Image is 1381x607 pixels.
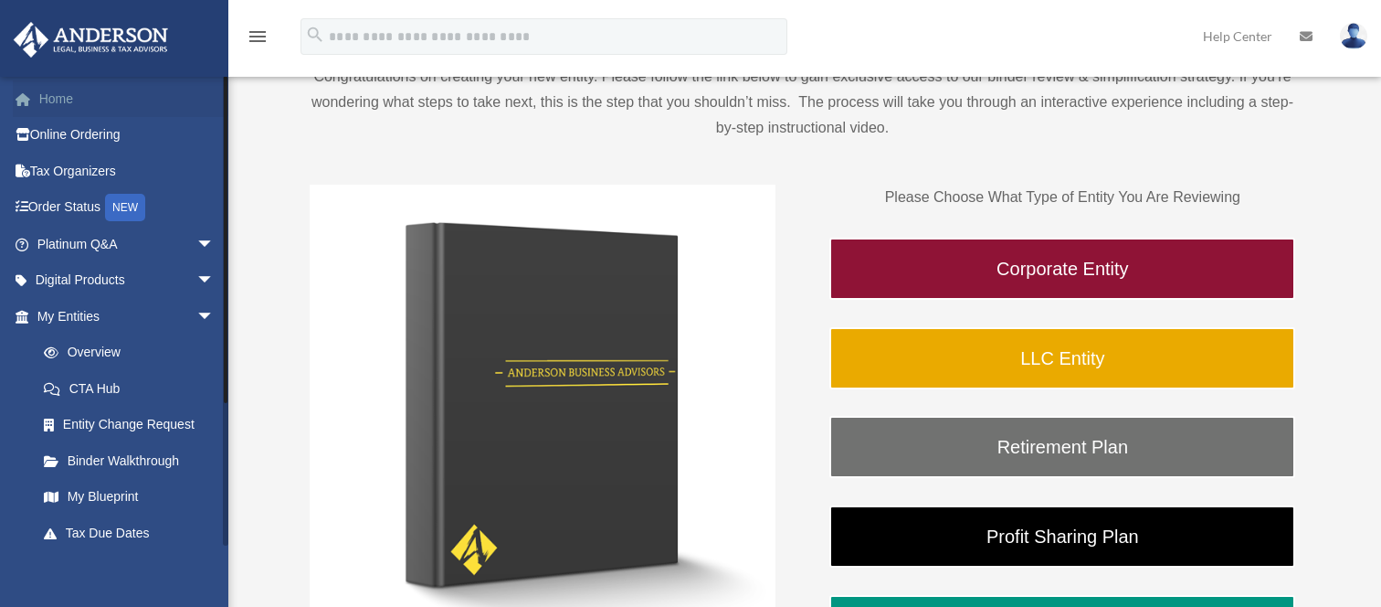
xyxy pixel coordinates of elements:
a: Order StatusNEW [13,189,242,227]
p: Congratulations on creating your new entity. Please follow the link below to gain exclusive acces... [310,64,1296,141]
div: NEW [105,194,145,221]
span: arrow_drop_down [196,262,233,300]
a: Tax Organizers [13,153,242,189]
span: arrow_drop_down [196,226,233,263]
a: My Blueprint [26,479,242,516]
p: Please Choose What Type of Entity You Are Reviewing [829,185,1295,210]
a: Digital Productsarrow_drop_down [13,262,242,299]
a: Overview [26,335,242,371]
i: search [305,25,325,45]
a: CTA Hub [26,370,242,407]
a: Online Ordering [13,117,242,154]
a: My Entitiesarrow_drop_down [13,298,242,335]
a: Profit Sharing Plan [829,506,1295,568]
a: Retirement Plan [829,416,1295,478]
a: Binder Walkthrough [26,442,233,479]
img: User Pic [1340,23,1367,49]
a: Platinum Q&Aarrow_drop_down [13,226,242,262]
i: menu [247,26,269,48]
img: Anderson Advisors Platinum Portal [8,22,174,58]
span: arrow_drop_down [196,298,233,335]
a: Corporate Entity [829,238,1295,300]
a: Tax Due Dates [26,515,242,551]
a: Entity Change Request [26,407,242,443]
a: menu [247,32,269,48]
a: LLC Entity [829,327,1295,389]
a: Home [13,80,242,117]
